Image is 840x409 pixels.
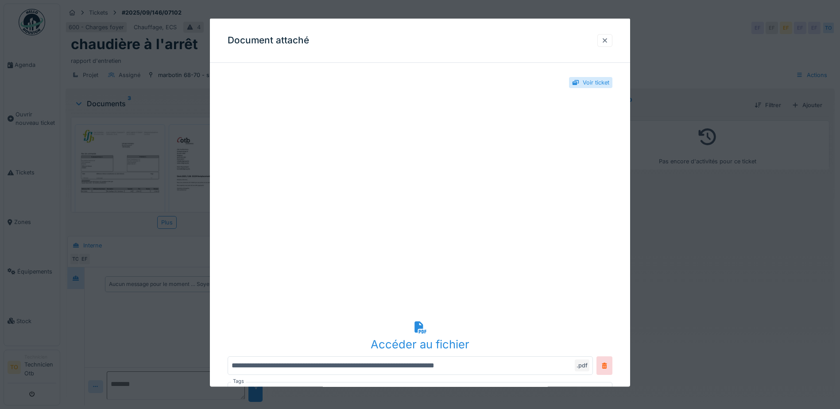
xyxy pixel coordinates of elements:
label: Tags [231,378,246,385]
div: Voir ticket [583,78,609,87]
h3: Document attaché [228,35,309,46]
div: Sélection [232,386,271,396]
div: Accéder au fichier [228,336,612,352]
div: .pdf [575,359,589,371]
